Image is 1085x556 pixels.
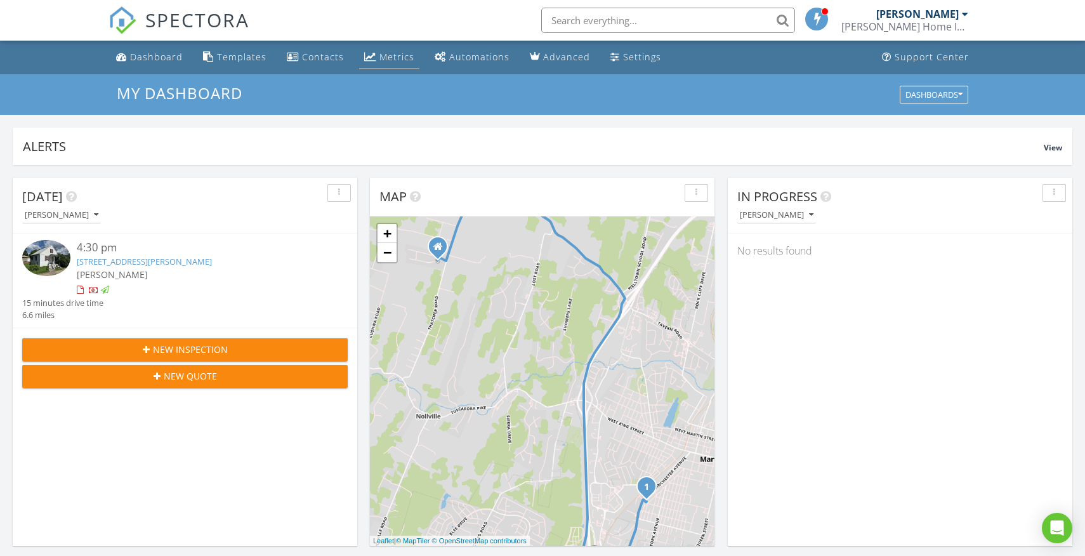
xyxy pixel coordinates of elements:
[432,537,527,545] a: © OpenStreetMap contributors
[737,207,816,224] button: [PERSON_NAME]
[605,46,666,69] a: Settings
[111,46,188,69] a: Dashboard
[379,51,414,63] div: Metrics
[438,246,445,254] div: 35 Brockton Lane, Martinsburg WV 25403
[198,46,272,69] a: Templates
[22,240,348,321] a: 4:30 pm [STREET_ADDRESS][PERSON_NAME] [PERSON_NAME] 15 minutes drive time 6.6 miles
[728,234,1072,268] div: No results found
[378,224,397,243] a: Zoom in
[23,138,1044,155] div: Alerts
[379,188,407,205] span: Map
[145,6,249,33] span: SPECTORA
[77,240,321,256] div: 4:30 pm
[22,188,63,205] span: [DATE]
[644,483,649,492] i: 1
[373,537,394,545] a: Leaflet
[876,8,959,20] div: [PERSON_NAME]
[22,207,101,224] button: [PERSON_NAME]
[117,83,242,103] span: My Dashboard
[449,51,510,63] div: Automations
[22,309,103,321] div: 6.6 miles
[77,256,212,267] a: [STREET_ADDRESS][PERSON_NAME]
[900,86,968,103] button: Dashboards
[359,46,419,69] a: Metrics
[22,365,348,388] button: New Quote
[905,90,963,99] div: Dashboards
[302,51,344,63] div: Contacts
[841,20,968,33] div: Alwin Home Inspection LLC
[109,17,249,44] a: SPECTORA
[130,51,183,63] div: Dashboard
[370,536,530,546] div: |
[1044,142,1062,153] span: View
[282,46,349,69] a: Contacts
[647,486,654,494] div: 502 Berry St, Martinsburg, WV 25401
[737,188,817,205] span: In Progress
[378,243,397,262] a: Zoom out
[109,6,136,34] img: The Best Home Inspection Software - Spectora
[541,8,795,33] input: Search everything...
[77,268,148,281] span: [PERSON_NAME]
[543,51,590,63] div: Advanced
[740,211,813,220] div: [PERSON_NAME]
[22,297,103,309] div: 15 minutes drive time
[153,343,228,356] span: New Inspection
[217,51,266,63] div: Templates
[1042,513,1072,543] div: Open Intercom Messenger
[877,46,974,69] a: Support Center
[22,240,70,275] img: 9356917%2Fcover_photos%2FTfsJHasDyhTTHjZCxeUD%2Fsmall.jpg
[22,338,348,361] button: New Inspection
[623,51,661,63] div: Settings
[396,537,430,545] a: © MapTiler
[164,369,217,383] span: New Quote
[25,211,98,220] div: [PERSON_NAME]
[525,46,595,69] a: Advanced
[430,46,515,69] a: Automations (Basic)
[895,51,969,63] div: Support Center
